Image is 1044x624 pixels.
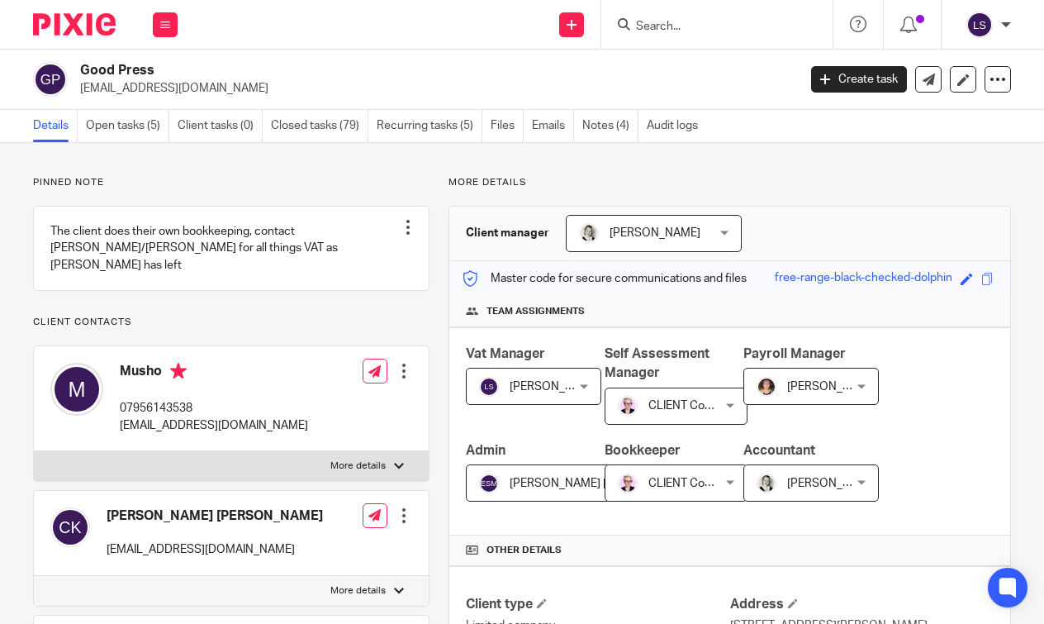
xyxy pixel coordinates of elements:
span: Team assignments [486,305,585,318]
p: More details [330,584,386,598]
h4: Client type [466,596,729,613]
p: Client contacts [33,316,429,329]
span: CLIENT Completes [648,400,747,412]
span: Bookkeeper [605,444,681,457]
a: Client tasks (0) [178,110,263,142]
span: [PERSON_NAME] [510,381,600,393]
span: Admin [466,444,505,457]
p: More details [330,460,386,473]
a: Closed tasks (79) [271,110,368,142]
img: DA590EE6-2184-4DF2-A25D-D99FB904303F_1_201_a.jpeg [757,474,776,493]
p: More details [448,176,1011,189]
span: Payroll Manager [743,347,846,360]
p: Master code for secure communications and files [462,270,747,287]
p: [EMAIL_ADDRESS][DOMAIN_NAME] [80,80,786,97]
a: Audit logs [647,110,706,142]
img: 324535E6-56EA-408B-A48B-13C02EA99B5D.jpeg [757,377,776,397]
img: svg%3E [479,474,499,493]
h4: Address [730,596,994,613]
span: CLIENT Completes [648,478,747,489]
h4: Musho [120,363,308,383]
img: Pixie [33,13,116,36]
p: [EMAIL_ADDRESS][DOMAIN_NAME] [120,417,308,434]
img: svg%3E [479,377,499,397]
a: Notes (4) [582,110,638,142]
img: svg%3E [33,62,68,97]
a: Open tasks (5) [86,110,169,142]
img: svg%3E [50,363,103,416]
a: Create task [811,66,907,93]
img: Untitled%20design.png [618,396,638,416]
p: [EMAIL_ADDRESS][DOMAIN_NAME] [107,541,323,558]
p: Pinned note [33,176,429,189]
img: svg%3E [966,12,993,38]
h4: [PERSON_NAME] [PERSON_NAME] [107,507,323,525]
span: Self Assessment Manager [605,347,709,379]
h2: Good Press [80,62,645,79]
img: DA590EE6-2184-4DF2-A25D-D99FB904303F_1_201_a.jpeg [579,223,599,243]
div: free-range-black-checked-dolphin [775,269,952,288]
input: Search [634,20,783,35]
img: Untitled%20design.png [618,474,638,493]
span: Accountant [743,444,815,457]
img: svg%3E [50,507,90,547]
span: [PERSON_NAME] [787,381,878,393]
span: Other details [486,544,562,557]
a: Files [491,110,524,142]
span: [PERSON_NAME] [610,227,700,239]
a: Recurring tasks (5) [377,110,482,142]
span: [PERSON_NAME] [PERSON_NAME] [510,478,694,489]
a: Emails [532,110,574,142]
i: Primary [170,363,187,379]
h3: Client manager [466,225,549,241]
p: 07956143538 [120,400,308,417]
span: [PERSON_NAME] [787,478,878,489]
span: Vat Manager [466,347,545,360]
a: Details [33,110,78,142]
